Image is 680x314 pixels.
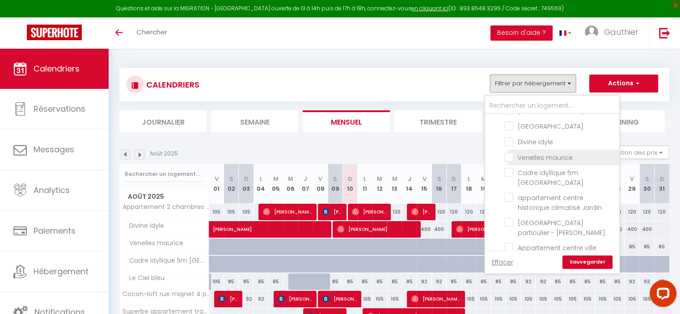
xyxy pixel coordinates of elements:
abbr: S [437,175,441,183]
abbr: D [244,175,249,183]
th: 31 [655,164,669,204]
div: 92 [239,291,253,307]
span: [PERSON_NAME] [263,203,312,220]
span: [PERSON_NAME] [411,203,431,220]
abbr: M [392,175,397,183]
div: 92 [417,273,431,290]
th: 13 [387,164,402,204]
a: Chercher [130,17,174,49]
div: 105 [565,291,580,307]
div: 400 [639,221,654,238]
div: 85 [476,273,491,290]
div: 85 [402,273,417,290]
abbr: V [215,175,219,183]
div: 120 [461,204,476,220]
div: 85 [639,239,654,255]
span: Réservations [34,103,85,114]
div: 85 [239,273,253,290]
th: 03 [239,164,253,204]
div: 92 [521,273,536,290]
abbr: D [660,175,664,183]
div: 105 [550,291,565,307]
div: 85 [565,273,580,290]
th: 16 [432,164,447,204]
abbr: J [304,175,307,183]
div: 120 [432,204,447,220]
abbr: S [229,175,233,183]
div: 105 [580,291,595,307]
a: [PERSON_NAME] [209,221,224,238]
img: ... [585,25,598,39]
div: 92 [536,273,550,290]
th: 06 [283,164,298,204]
div: 85 [610,273,625,290]
th: 17 [447,164,461,204]
div: 85 [595,273,610,290]
th: 29 [625,164,639,204]
div: 105 [387,291,402,307]
div: 400 [417,221,431,238]
abbr: V [422,175,426,183]
span: [GEOGRAPHIC_DATA] particulier - [PERSON_NAME] [518,218,605,237]
span: [PERSON_NAME] [322,203,342,220]
span: [GEOGRAPHIC_DATA] [518,106,583,115]
div: 85 [461,273,476,290]
div: 105 [491,291,506,307]
button: Actions [589,75,658,92]
span: Cadre idyllique 5m [GEOGRAPHIC_DATA] [518,168,583,187]
span: [PERSON_NAME] [456,221,535,238]
div: 105 [595,291,610,307]
div: 85 [506,273,521,290]
div: 120 [387,204,402,220]
span: Cadre idyllique 5m [GEOGRAPHIC_DATA] [121,256,211,266]
span: Messages [34,144,74,155]
th: 08 [313,164,328,204]
th: 14 [402,164,417,204]
div: 105 [506,291,521,307]
abbr: M [273,175,279,183]
h3: CALENDRIERS [144,75,199,95]
th: 15 [417,164,431,204]
th: 18 [461,164,476,204]
th: 04 [253,164,268,204]
span: Chercher [136,27,167,37]
div: 85 [625,239,639,255]
div: 85 [387,273,402,290]
div: 85 [342,273,357,290]
a: Effacer [492,257,513,267]
div: 92 [639,273,654,290]
span: Appartement 2 chambres au calme [121,204,211,210]
span: [PERSON_NAME] [411,290,460,307]
div: 120 [655,204,669,220]
div: 105 [610,291,625,307]
abbr: V [318,175,322,183]
a: Sauvegarder [562,255,612,269]
abbr: L [260,175,262,183]
button: Filtrer par hébergement [490,75,576,92]
div: 92 [253,291,268,307]
span: Divine Idyle [121,221,166,231]
div: 120 [447,204,461,220]
abbr: S [333,175,337,183]
div: 85 [372,273,387,290]
input: Rechercher un logement... [125,166,204,182]
span: Calendriers [34,63,80,74]
span: Venelles maurice [121,239,186,248]
abbr: L [468,175,470,183]
abbr: J [408,175,411,183]
div: 92 [625,273,639,290]
input: Rechercher un logement... [485,98,619,114]
div: 105 [625,291,639,307]
div: 400 [625,221,639,238]
div: 105 [209,273,224,290]
li: Semaine [211,110,298,132]
th: 05 [268,164,283,204]
abbr: L [363,175,366,183]
abbr: D [348,175,352,183]
li: Planning [578,110,665,132]
div: 85 [655,273,669,290]
span: Hébergement [34,266,89,277]
span: [PERSON_NAME] [322,290,357,307]
span: [PERSON_NAME] [337,221,416,238]
abbr: D [452,175,456,183]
